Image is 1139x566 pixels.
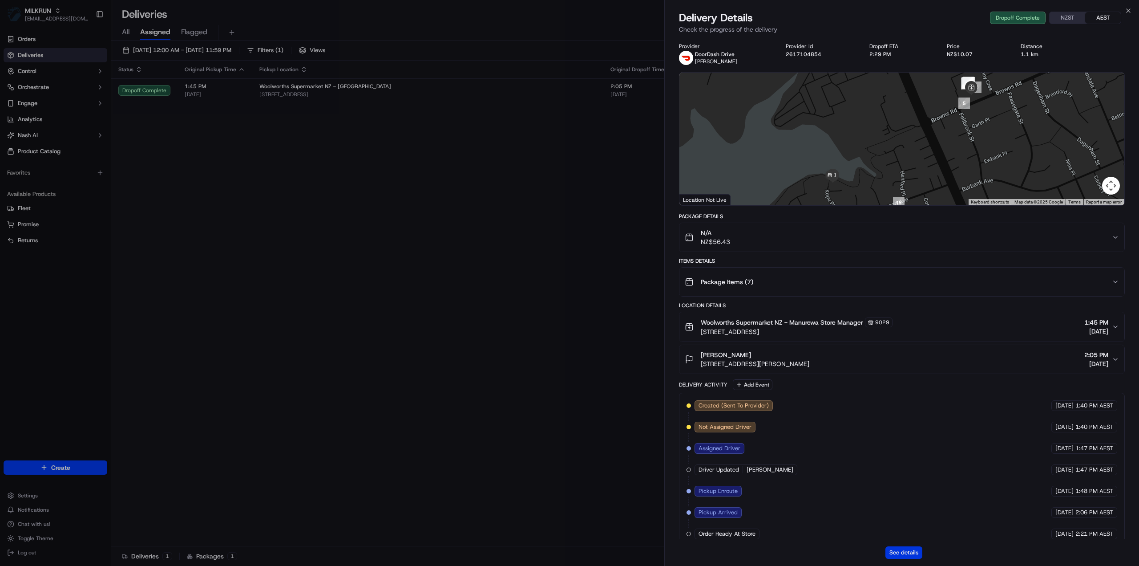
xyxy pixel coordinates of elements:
[701,277,753,286] span: Package Items ( 7 )
[958,98,970,109] div: 5
[1055,423,1074,431] span: [DATE]
[1075,466,1113,474] span: 1:47 PM AEST
[699,444,740,452] span: Assigned Driver
[679,381,727,388] div: Delivery Activity
[964,77,975,89] div: 13
[1075,487,1113,495] span: 1:48 PM AEST
[747,466,793,474] span: [PERSON_NAME]
[701,327,893,336] span: [STREET_ADDRESS]
[701,237,730,246] span: NZ$56.43
[1014,200,1063,204] span: Map data ©2025 Google
[679,223,1124,252] button: N/ANZ$56.43
[679,43,771,50] div: Provider
[699,402,769,410] span: Created (Sent To Provider)
[1055,530,1074,538] span: [DATE]
[1075,444,1113,452] span: 1:47 PM AEST
[947,43,1006,50] div: Price
[971,199,1009,205] button: Keyboard shortcuts
[1068,200,1081,204] a: Terms (opens in new tab)
[699,423,751,431] span: Not Assigned Driver
[1075,509,1113,517] span: 2:06 PM AEST
[885,546,922,559] button: See details
[961,77,973,89] div: 10
[701,318,863,327] span: Woolworths Supermarket NZ - Manurewa Store Manager
[1021,43,1076,50] div: Distance
[1055,466,1074,474] span: [DATE]
[1084,350,1108,359] span: 2:05 PM
[679,194,731,205] div: Location Not Live
[701,359,809,368] span: [STREET_ADDRESS][PERSON_NAME]
[1050,12,1085,24] button: NZST
[1102,177,1120,195] button: Map camera controls
[699,487,738,495] span: Pickup Enroute
[701,350,751,359] span: [PERSON_NAME]
[1075,402,1113,410] span: 1:40 PM AEST
[1084,318,1108,327] span: 1:45 PM
[699,509,738,517] span: Pickup Arrived
[701,228,730,237] span: N/A
[869,51,932,58] div: 2:29 PM
[699,466,739,474] span: Driver Updated
[1055,444,1074,452] span: [DATE]
[1055,402,1074,410] span: [DATE]
[699,530,755,538] span: Order Ready At Store
[695,51,737,58] p: DoorDash Drive
[947,51,1006,58] div: NZ$10.07
[875,319,889,326] span: 9029
[679,213,1125,220] div: Package Details
[786,43,855,50] div: Provider Id
[679,51,693,65] img: doordash_logo_v2.png
[679,312,1124,342] button: Woolworths Supermarket NZ - Manurewa Store Manager9029[STREET_ADDRESS]1:45 PM[DATE]
[963,77,974,88] div: 12
[1086,200,1122,204] a: Report a map error
[1021,51,1076,58] div: 1.1 km
[1084,359,1108,368] span: [DATE]
[1085,12,1121,24] button: AEST
[869,43,932,50] div: Dropoff ETA
[682,194,711,205] img: Google
[679,11,753,25] span: Delivery Details
[679,345,1124,374] button: [PERSON_NAME][STREET_ADDRESS][PERSON_NAME]2:05 PM[DATE]
[1084,327,1108,336] span: [DATE]
[786,51,821,58] button: 2617104854
[695,58,737,65] span: [PERSON_NAME]
[679,302,1125,309] div: Location Details
[1055,509,1074,517] span: [DATE]
[679,268,1124,296] button: Package Items (7)
[679,257,1125,265] div: Items Details
[733,379,772,390] button: Add Event
[682,194,711,205] a: Open this area in Google Maps (opens a new window)
[679,25,1125,34] p: Check the progress of the delivery
[1055,487,1074,495] span: [DATE]
[1075,530,1113,538] span: 2:21 PM AEST
[893,197,905,208] div: 15
[1075,423,1113,431] span: 1:40 PM AEST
